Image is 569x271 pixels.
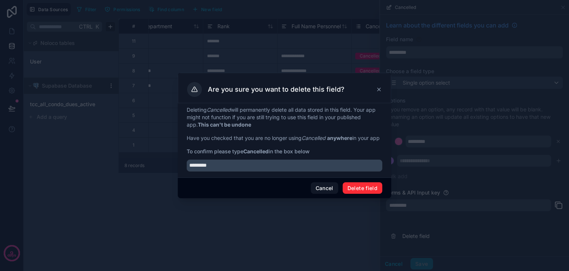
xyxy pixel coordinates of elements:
strong: anywhere [327,135,352,141]
span: To confirm please type in the box below [187,148,382,155]
button: Delete field [343,182,382,194]
em: Cancelled [302,135,326,141]
strong: This can't be undone [198,121,251,128]
h3: Are you sure you want to delete this field? [208,85,345,94]
p: Deleting will permanently delete all data stored in this field. Your app might not function if yo... [187,106,382,128]
em: Cancelled [207,107,231,113]
strong: Cancelled [243,148,269,154]
button: Cancel [311,182,338,194]
p: Have you checked that you are no longer using in your app [187,134,382,142]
